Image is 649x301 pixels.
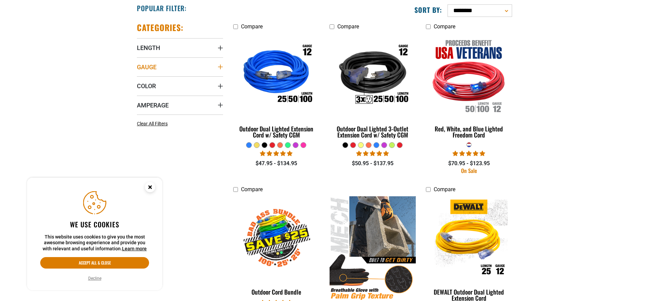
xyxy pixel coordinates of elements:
div: $50.95 - $137.95 [330,159,416,168]
span: 4.80 stars [356,150,389,157]
span: Compare [241,23,263,30]
div: $47.95 - $134.95 [233,159,319,168]
span: Compare [434,186,455,193]
span: Color [137,82,156,90]
div: Outdoor Dual Lighted Extension Cord w/ Safety CGM [233,126,319,138]
span: Clear All Filters [137,121,168,126]
span: Gauge [137,63,157,71]
span: Length [137,44,160,52]
summary: Length [137,38,223,57]
label: Sort by: [414,5,442,14]
img: Mech Work Glove [330,196,416,301]
span: 4.81 stars [260,150,292,157]
summary: Gauge [137,57,223,76]
a: Outdoor Cord Bundle Outdoor Cord Bundle [233,196,319,299]
h2: Popular Filter: [137,4,187,12]
div: On Sale [426,168,512,173]
span: Amperage [137,101,169,109]
img: DEWALT Outdoor Dual Lighted Extension Cord [426,199,511,277]
img: Outdoor Dual Lighted Extension Cord w/ Safety CGM [234,36,319,114]
p: This website uses cookies to give you the most awesome browsing experience and provide you with r... [40,234,149,252]
div: Outdoor Dual Lighted 3-Outlet Extension Cord w/ Safety CGM [330,126,416,138]
span: Compare [337,23,359,30]
img: Red, White, and Blue Lighted Freedom Cord [426,36,511,114]
img: Outdoor Dual Lighted 3-Outlet Extension Cord w/ Safety CGM [330,36,415,114]
aside: Cookie Consent [27,178,162,291]
h2: Categories: [137,22,184,33]
div: $70.95 - $123.95 [426,159,512,168]
a: Outdoor Dual Lighted 3-Outlet Extension Cord w/ Safety CGM Outdoor Dual Lighted 3-Outlet Extensio... [330,33,416,142]
button: Accept all & close [40,257,149,269]
div: Red, White, and Blue Lighted Freedom Cord [426,126,512,138]
summary: Amperage [137,96,223,115]
div: DEWALT Outdoor Dual Lighted Extension Cord [426,289,512,301]
summary: Color [137,76,223,95]
img: Outdoor Cord Bundle [234,199,319,277]
div: Outdoor Cord Bundle [233,289,319,295]
a: Learn more [122,246,147,251]
a: Outdoor Dual Lighted Extension Cord w/ Safety CGM Outdoor Dual Lighted Extension Cord w/ Safety CGM [233,33,319,142]
a: Red, White, and Blue Lighted Freedom Cord Red, White, and Blue Lighted Freedom Cord [426,33,512,142]
button: Decline [86,275,103,282]
span: Compare [241,186,263,193]
a: Clear All Filters [137,120,170,127]
span: 5.00 stars [453,150,485,157]
h2: We use cookies [40,220,149,229]
span: Compare [434,23,455,30]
